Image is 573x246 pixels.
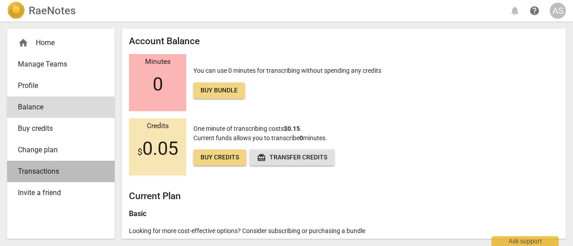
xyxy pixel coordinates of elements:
[137,146,142,157] span: $
[18,80,97,91] span: Profile
[201,86,238,95] span: Buy bundle
[193,66,381,99] p: You can use 0 minutes for transcribing without spending any credits
[193,134,327,142] span: Current funds allows you to transcribe minutes.
[29,4,76,17] h2: RaeNotes
[153,74,163,95] span: 0
[129,226,559,236] p: Looking for more cost-effective options? Consider subscribing or purchasing a bundle
[526,3,543,19] a: Help
[18,166,97,177] span: Transactions
[257,153,266,162] span: redeem
[7,75,115,96] a: Profile
[18,59,97,70] span: Manage Teams
[129,191,559,202] h2: Current Plan
[18,102,97,113] span: Balance
[7,182,115,204] a: Invite a friend
[18,145,97,155] span: Change plan
[550,3,566,19] button: AS
[193,83,245,99] a: Buy bundle
[250,150,334,166] button: Transfer credits
[129,122,186,130] div: Credits
[18,38,97,48] div: Home
[529,5,540,16] span: help
[7,161,115,182] a: Transactions
[129,58,186,66] div: Minutes
[18,188,97,198] span: Invite a friend
[18,123,97,134] span: Buy credits
[492,236,559,246] div: Ask support
[7,32,115,54] div: Home
[7,2,76,20] a: LogoRaeNotes
[201,153,239,162] span: Buy credits
[7,118,115,139] a: Buy credits
[7,2,25,20] img: Logo
[18,38,29,48] span: home
[7,139,115,161] a: Change plan
[257,153,327,162] span: Transfer credits
[129,36,559,47] h2: Account Balance
[137,138,178,159] span: 0.05
[193,125,302,132] span: One minute of transcribing costs .
[193,150,246,166] a: Buy credits
[299,134,303,142] b: 0
[7,54,115,75] a: Manage Teams
[129,209,146,218] b: Basic
[284,125,300,132] b: $0.15
[7,96,115,118] a: Balance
